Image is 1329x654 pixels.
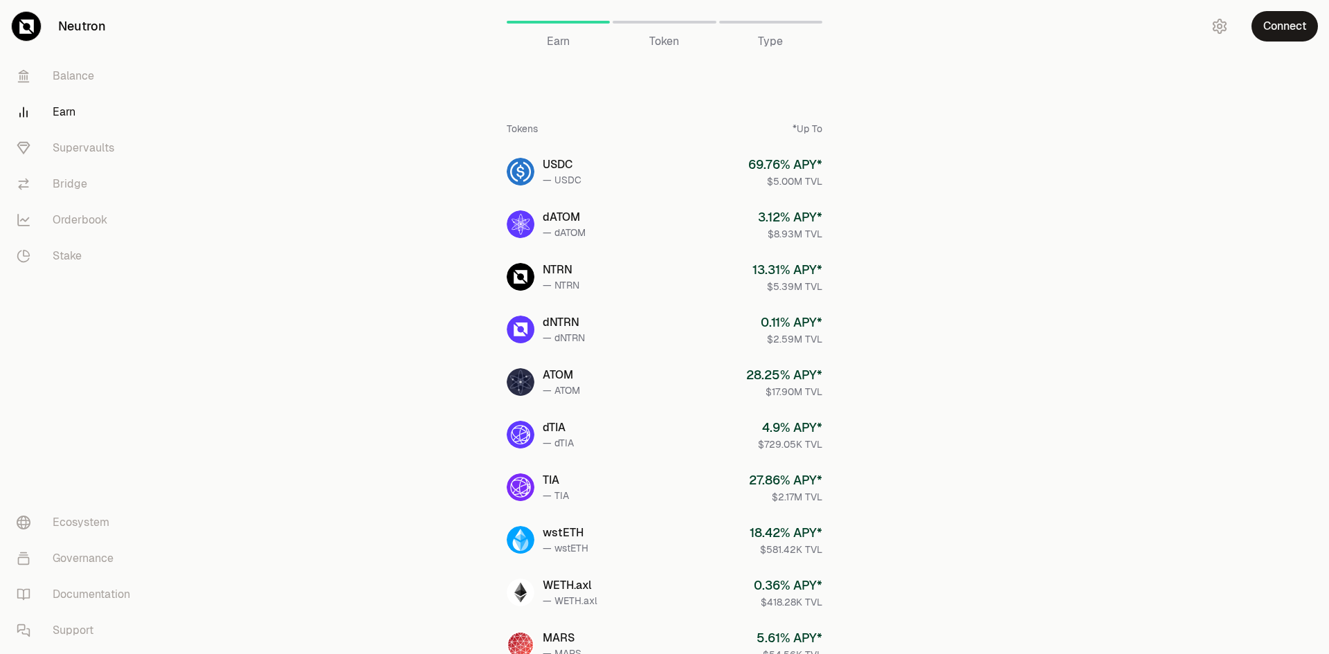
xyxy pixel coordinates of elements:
img: dTIA [507,421,534,448]
div: 5.61 % APY* [757,628,822,648]
div: — dTIA [543,436,574,450]
div: ATOM [543,367,580,383]
a: dNTRNdNTRN— dNTRN0.11% APY*$2.59M TVL [496,305,833,354]
img: ATOM [507,368,534,396]
img: USDC [507,158,534,185]
div: USDC [543,156,581,173]
button: Connect [1251,11,1318,42]
div: dNTRN [543,314,585,331]
img: NTRN [507,263,534,291]
a: Support [6,612,150,648]
div: 69.76 % APY* [748,155,822,174]
div: NTRN [543,262,579,278]
img: dNTRN [507,316,534,343]
div: — wstETH [543,541,588,555]
a: USDCUSDC— USDC69.76% APY*$5.00M TVL [496,147,833,197]
div: — ATOM [543,383,580,397]
div: $418.28K TVL [754,595,822,609]
a: TIATIA— TIA27.86% APY*$2.17M TVL [496,462,833,512]
div: WETH.axl [543,577,597,594]
a: Documentation [6,576,150,612]
img: dATOM [507,210,534,238]
a: ATOMATOM— ATOM28.25% APY*$17.90M TVL [496,357,833,407]
a: WETH.axlWETH.axl— WETH.axl0.36% APY*$418.28K TVL [496,567,833,617]
a: dTIAdTIA— dTIA4.9% APY*$729.05K TVL [496,410,833,460]
div: 0.36 % APY* [754,576,822,595]
div: $8.93M TVL [758,227,822,241]
div: $581.42K TVL [750,543,822,556]
div: — WETH.axl [543,594,597,608]
div: — USDC [543,173,581,187]
div: $5.00M TVL [748,174,822,188]
div: $2.17M TVL [749,490,822,504]
span: Type [758,33,783,50]
div: 27.86 % APY* [749,471,822,490]
div: 4.9 % APY* [758,418,822,437]
a: Bridge [6,166,150,202]
img: WETH.axl [507,579,534,606]
div: $729.05K TVL [758,437,822,451]
div: $2.59M TVL [761,332,822,346]
a: Governance [6,541,150,576]
a: dATOMdATOM— dATOM3.12% APY*$8.93M TVL [496,199,833,249]
div: 28.25 % APY* [746,365,822,385]
a: Stake [6,238,150,274]
div: MARS [543,630,581,646]
div: dATOM [543,209,586,226]
div: — dATOM [543,226,586,239]
span: Earn [547,33,570,50]
a: Ecosystem [6,505,150,541]
div: wstETH [543,525,588,541]
div: 13.31 % APY* [752,260,822,280]
div: TIA [543,472,569,489]
img: TIA [507,473,534,501]
div: dTIA [543,419,574,436]
div: — TIA [543,489,569,502]
img: wstETH [507,526,534,554]
div: 18.42 % APY* [750,523,822,543]
div: $17.90M TVL [746,385,822,399]
div: *Up To [793,122,822,136]
a: Earn [6,94,150,130]
div: — NTRN [543,278,579,292]
div: Tokens [507,122,538,136]
a: Orderbook [6,202,150,238]
div: 3.12 % APY* [758,208,822,227]
a: Balance [6,58,150,94]
a: NTRNNTRN— NTRN13.31% APY*$5.39M TVL [496,252,833,302]
div: $5.39M TVL [752,280,822,293]
span: Token [649,33,679,50]
div: — dNTRN [543,331,585,345]
div: 0.11 % APY* [761,313,822,332]
a: Earn [507,6,610,39]
a: wstETHwstETH— wstETH18.42% APY*$581.42K TVL [496,515,833,565]
a: Supervaults [6,130,150,166]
